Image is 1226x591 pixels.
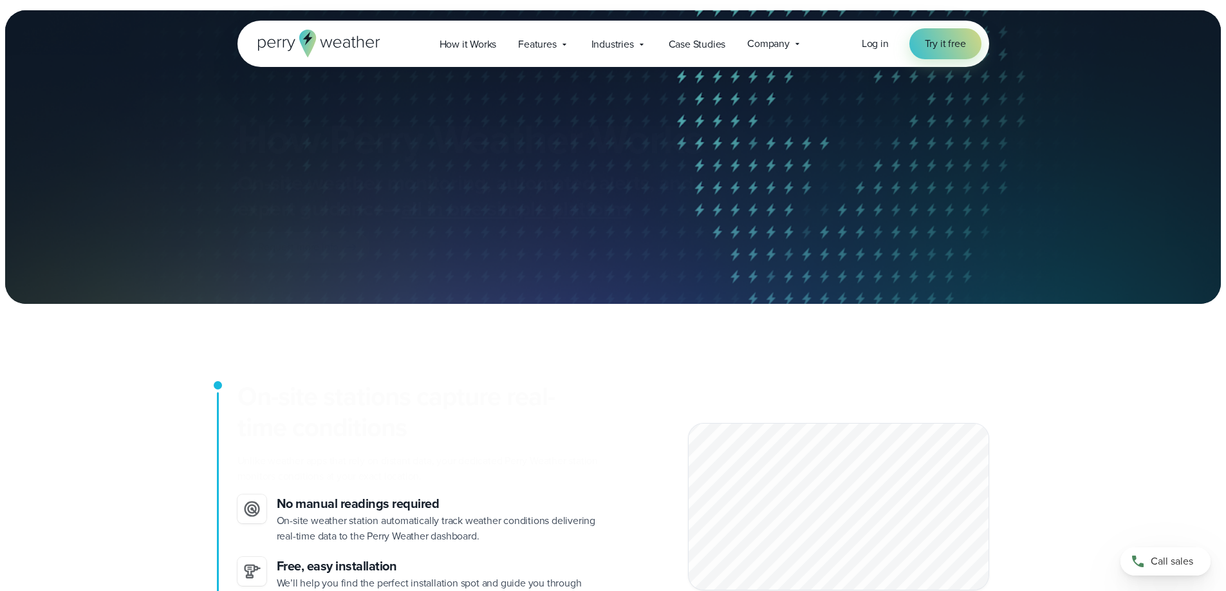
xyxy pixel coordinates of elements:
[925,36,966,52] span: Try it free
[658,31,737,57] a: Case Studies
[747,36,790,52] span: Company
[1151,554,1193,569] span: Call sales
[862,36,889,52] a: Log in
[277,557,603,576] h3: Free, easy installation
[909,28,981,59] a: Try it free
[518,37,556,52] span: Features
[669,37,726,52] span: Case Studies
[440,37,497,52] span: How it Works
[429,31,508,57] a: How it Works
[277,494,603,513] h3: No manual readings required
[1120,547,1211,576] a: Call sales
[591,37,634,52] span: Industries
[277,513,603,544] p: On-site weather station automatically track weather conditions delivering real-time data to the P...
